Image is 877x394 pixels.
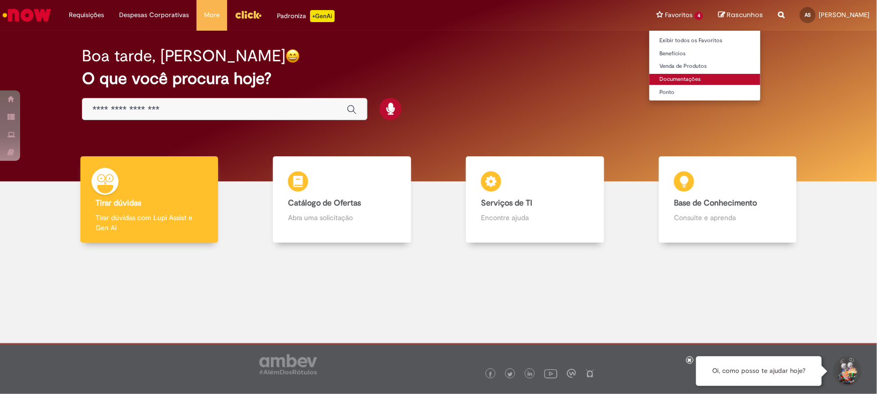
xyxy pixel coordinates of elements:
img: ServiceNow [1,5,53,25]
a: Benefícios [649,48,760,59]
div: Padroniza [277,10,335,22]
span: Favoritos [665,10,693,20]
img: logo_footer_youtube.png [544,367,557,380]
b: Tirar dúvidas [95,198,141,208]
a: Catálogo de Ofertas Abra uma solicitação [246,156,439,243]
a: Base de Conhecimento Consulte e aprenda [631,156,824,243]
img: logo_footer_facebook.png [488,372,493,377]
button: Iniciar Conversa de Suporte [832,356,862,386]
ul: Favoritos [649,30,761,101]
img: logo_footer_twitter.png [508,372,513,377]
b: Serviços de TI [481,198,532,208]
img: logo_footer_ambev_rotulo_gray.png [259,354,317,374]
img: logo_footer_naosei.png [586,369,595,378]
span: Despesas Corporativas [119,10,189,20]
a: Ponto [649,87,760,98]
span: [PERSON_NAME] [819,11,869,19]
img: logo_footer_linkedin.png [528,371,533,377]
span: AS [805,12,811,18]
span: 4 [695,12,703,20]
img: click_logo_yellow_360x200.png [235,7,262,22]
div: Oi, como posso te ajudar hoje? [696,356,822,386]
img: logo_footer_workplace.png [567,369,576,378]
h2: O que você procura hoje? [82,70,795,87]
p: Tirar dúvidas com Lupi Assist e Gen Ai [95,213,203,233]
p: Encontre ajuda [481,213,589,223]
a: Tirar dúvidas Tirar dúvidas com Lupi Assist e Gen Ai [53,156,246,243]
a: Venda de Produtos [649,61,760,72]
p: +GenAi [310,10,335,22]
span: Requisições [69,10,104,20]
p: Abra uma solicitação [288,213,396,223]
p: Consulte e aprenda [674,213,782,223]
b: Base de Conhecimento [674,198,757,208]
a: Serviços de TI Encontre ajuda [439,156,632,243]
a: Documentações [649,74,760,85]
b: Catálogo de Ofertas [288,198,361,208]
h2: Boa tarde, [PERSON_NAME] [82,47,285,65]
a: Exibir todos os Favoritos [649,35,760,46]
span: More [204,10,220,20]
a: Rascunhos [718,11,763,20]
img: happy-face.png [285,49,300,63]
span: Rascunhos [727,10,763,20]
